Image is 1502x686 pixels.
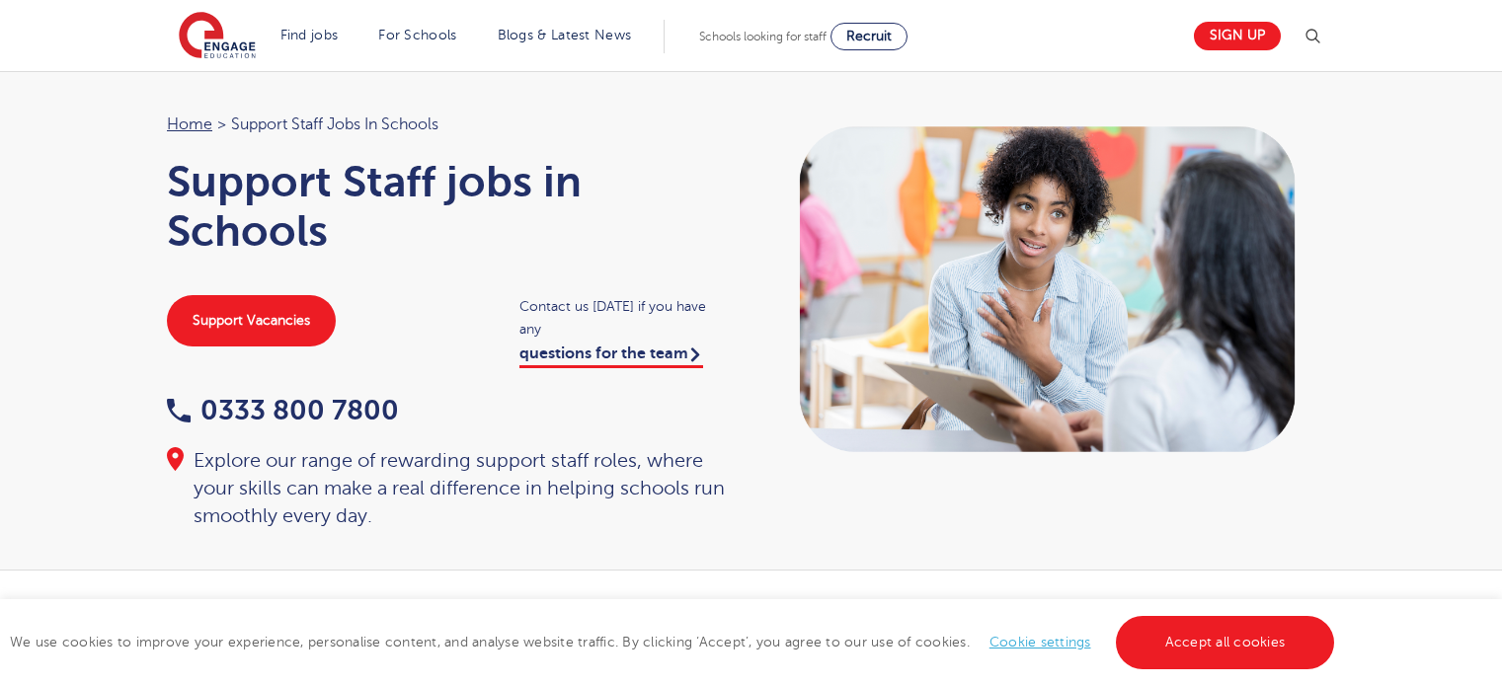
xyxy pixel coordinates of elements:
[167,447,732,530] div: Explore our range of rewarding support staff roles, where your skills can make a real difference ...
[10,635,1339,649] span: We use cookies to improve your experience, personalise content, and analyse website traffic. By c...
[280,28,339,42] a: Find jobs
[846,29,892,43] span: Recruit
[989,635,1091,649] a: Cookie settings
[167,295,336,346] a: Support Vacancies
[1194,22,1281,50] a: Sign up
[519,344,703,368] a: questions for the team
[1116,616,1335,669] a: Accept all cookies
[217,115,226,133] span: >
[167,395,399,425] a: 0333 800 7800
[699,30,827,43] span: Schools looking for staff
[498,28,632,42] a: Blogs & Latest News
[830,23,908,50] a: Recruit
[167,112,732,137] nav: breadcrumb
[231,112,438,137] span: Support Staff jobs in Schools
[519,295,732,341] span: Contact us [DATE] if you have any
[179,12,256,61] img: Engage Education
[378,28,456,42] a: For Schools
[167,157,732,256] h1: Support Staff jobs in Schools
[167,115,212,133] a: Home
